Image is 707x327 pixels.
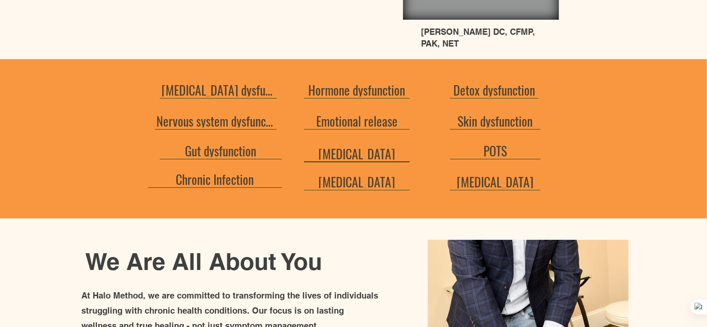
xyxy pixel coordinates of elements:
span: Skin dysfunction [458,112,533,130]
a: Emotional release [304,113,410,130]
a: Insomnia [450,174,541,190]
a: ADHD [304,174,410,190]
span: Hormone dysfunction [309,80,405,99]
span: Chronic Infection [176,170,254,189]
span: Nervous system dysfunction [156,112,275,130]
span: POTS [483,141,507,160]
a: Nervous system dysfunction [155,113,277,130]
a: Gut dysfunction [160,143,282,159]
span: [MEDICAL_DATA] [319,144,395,163]
span: [MEDICAL_DATA] [319,172,395,191]
a: Hormone dysfunction [304,82,410,99]
span: [PERSON_NAME] DC, CFMP, PAK, NET [421,27,535,49]
span: Emotional release [316,112,398,130]
a: Chronic Stress [304,145,410,162]
span: We Are All About You [85,247,322,275]
a: Chronic Infection [148,171,282,188]
span: Gut dysfunction [185,141,257,160]
span: Detox dysfunction [453,80,535,99]
a: Skin dysfunction [450,113,541,130]
a: Neuropathy dysfunction [160,82,277,99]
span: [MEDICAL_DATA] [457,172,534,191]
a: Detox dysfunction [450,82,538,99]
span: [MEDICAL_DATA] dysfunction [161,80,275,99]
a: POTS [450,143,541,159]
